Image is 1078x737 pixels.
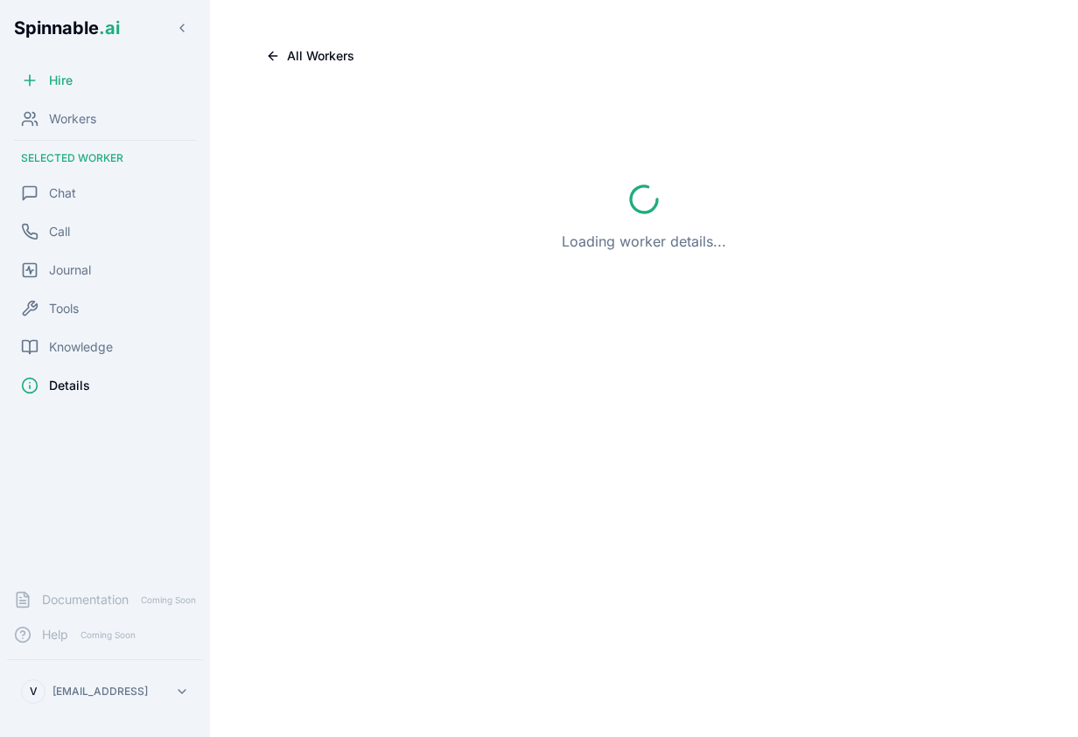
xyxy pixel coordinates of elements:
[49,184,76,202] span: Chat
[49,300,79,317] span: Tools
[562,231,726,252] p: Loading worker details...
[49,338,113,356] span: Knowledge
[42,626,68,643] span: Help
[49,223,70,240] span: Call
[42,591,129,608] span: Documentation
[99,17,120,38] span: .ai
[52,685,148,699] p: [EMAIL_ADDRESS]
[252,42,368,70] button: All Workers
[49,377,90,394] span: Details
[49,261,91,279] span: Journal
[30,685,38,699] span: V
[14,674,196,709] button: V[EMAIL_ADDRESS]
[7,144,203,172] div: Selected Worker
[75,627,141,643] span: Coming Soon
[49,72,73,89] span: Hire
[136,592,201,608] span: Coming Soon
[49,110,96,128] span: Workers
[14,17,120,38] span: Spinnable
